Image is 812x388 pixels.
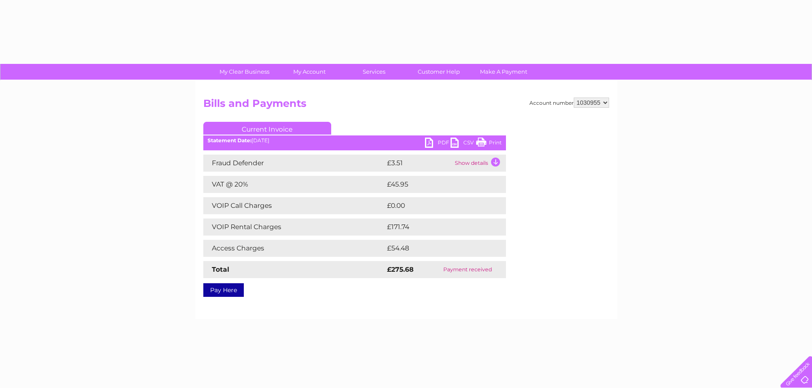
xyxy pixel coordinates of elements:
[203,240,385,257] td: Access Charges
[339,64,409,80] a: Services
[203,218,385,236] td: VOIP Rental Charges
[404,64,474,80] a: Customer Help
[274,64,344,80] a: My Account
[209,64,280,80] a: My Clear Business
[429,261,506,278] td: Payment received
[203,176,385,193] td: VAT @ 20%
[203,283,244,297] a: Pay Here
[203,197,385,214] td: VOIP Call Charges
[425,138,451,150] a: PDF
[385,176,488,193] td: £45.95
[468,64,539,80] a: Make A Payment
[203,155,385,172] td: Fraud Defender
[385,155,453,172] td: £3.51
[208,137,251,144] b: Statement Date:
[203,98,609,114] h2: Bills and Payments
[203,138,506,144] div: [DATE]
[453,155,506,172] td: Show details
[385,240,489,257] td: £54.48
[451,138,476,150] a: CSV
[385,197,486,214] td: £0.00
[203,122,331,135] a: Current Invoice
[212,265,229,273] strong: Total
[476,138,502,150] a: Print
[385,218,489,236] td: £171.74
[387,265,413,273] strong: £275.68
[529,98,609,108] div: Account number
